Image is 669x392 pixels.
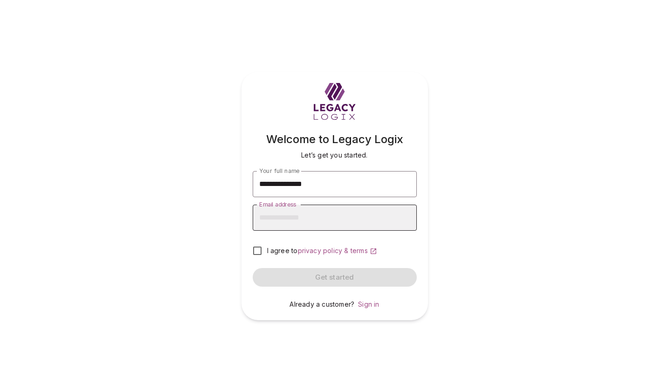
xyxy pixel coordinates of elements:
span: Email address [259,201,296,208]
a: privacy policy & terms [298,247,377,254]
span: Let’s get you started. [301,151,367,159]
span: Welcome to Legacy Logix [266,132,403,146]
span: I agree to [267,247,298,254]
a: Sign in [358,300,379,308]
span: Your full name [259,167,299,174]
span: Already a customer? [290,300,354,308]
span: privacy policy & terms [298,247,368,254]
